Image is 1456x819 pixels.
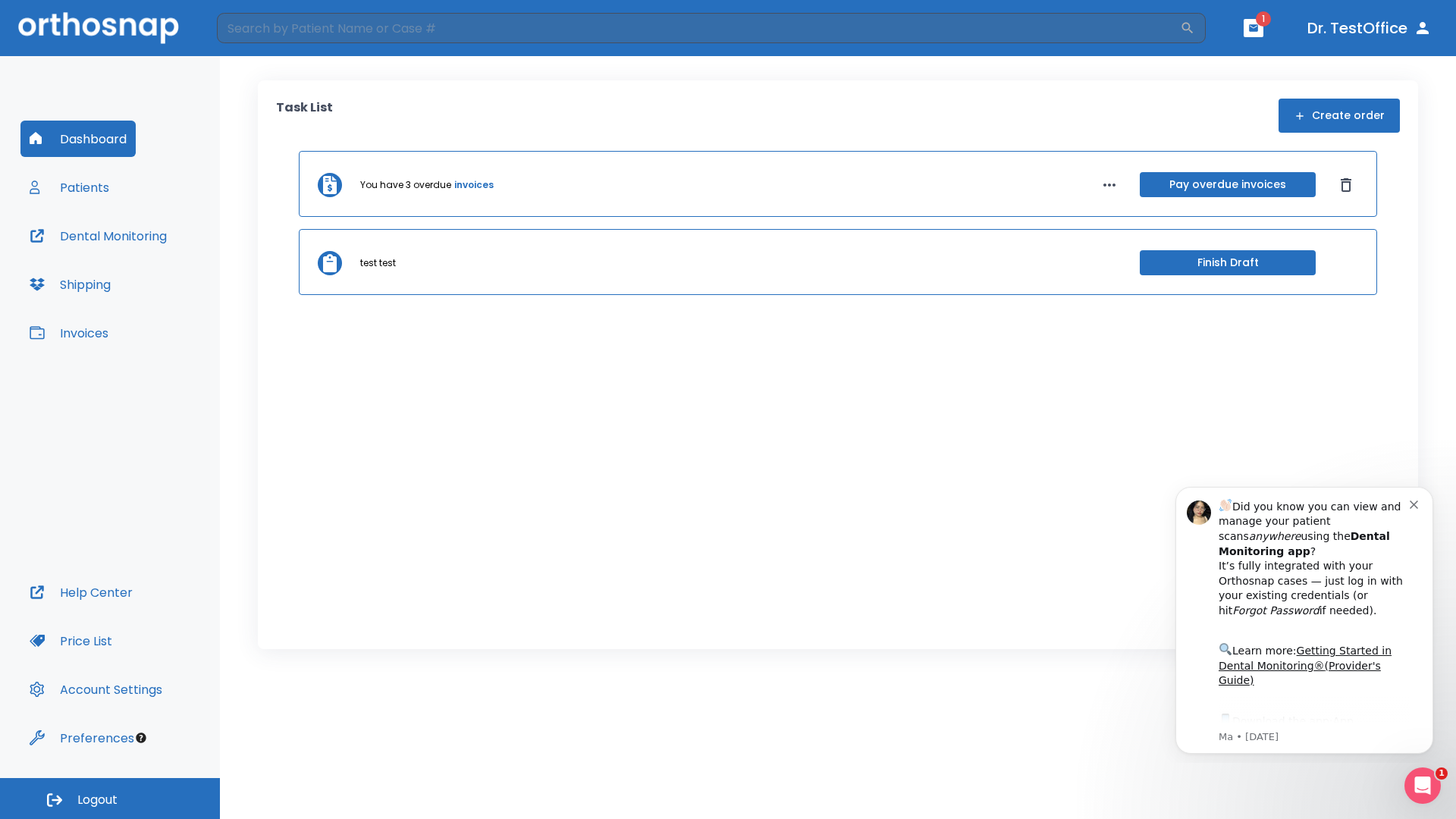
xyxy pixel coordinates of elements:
[20,574,142,610] button: Help Center
[1256,11,1271,27] span: 1
[20,218,176,254] button: Dental Monitoring
[360,256,396,270] p: test test
[20,169,118,206] button: Patients
[66,238,257,315] div: Download the app: | ​ Let us know if you need help getting started!
[66,257,257,271] p: Message from Ma, sent 7w ago
[18,12,179,43] img: Orthosnap
[20,315,118,351] button: Invoices
[217,13,1180,43] input: Search by Patient Name or Case #
[276,99,333,133] p: Task List
[1140,250,1316,275] button: Finish Draft
[20,671,171,708] button: Account Settings
[134,731,148,745] div: Tooltip anchor
[454,178,494,192] a: invoices
[77,792,118,808] span: Logout
[1301,14,1438,42] button: Dr. TestOffice
[1436,767,1448,780] span: 1
[1140,172,1316,197] button: Pay overdue invoices
[20,623,121,659] button: Price List
[360,178,451,192] p: You have 3 overdue
[66,242,201,269] a: App Store
[1404,767,1441,804] iframe: Intercom live chat
[20,720,143,756] button: Preferences
[1334,173,1358,197] button: Dismiss
[257,24,269,36] button: Dismiss notification
[1153,473,1456,763] iframe: Intercom notifications message
[1279,99,1400,133] button: Create order
[20,121,136,157] button: Dashboard
[20,266,120,303] button: Shipping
